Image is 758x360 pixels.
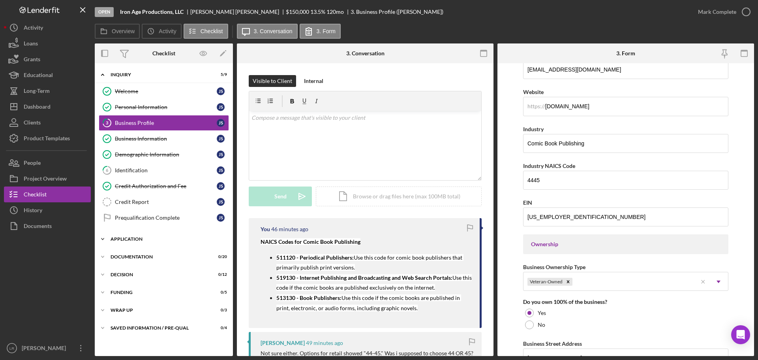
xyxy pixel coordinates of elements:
a: Loans [4,36,91,51]
div: J S [217,135,225,143]
div: Mark Complete [698,4,736,20]
div: Visible to Client [253,75,292,87]
div: J S [217,166,225,174]
button: Mark Complete [690,4,754,20]
div: Educational [24,67,53,85]
label: No [538,322,545,328]
div: Prequalification Complete [115,215,217,221]
a: Demographic InformationJS [99,147,229,162]
div: Internal [304,75,323,87]
label: 3. Conversation [254,28,293,34]
div: Activity [24,20,43,38]
button: Activity [142,24,181,39]
b: Iron Age Productions, LLC [120,9,184,15]
div: Saved Information / Pre-Qual [111,326,207,330]
button: Product Templates [4,130,91,146]
label: Activity [159,28,176,34]
div: Funding [111,290,207,295]
div: Business Profile [115,120,217,126]
div: 0 / 12 [213,272,227,277]
label: Yes [538,310,546,316]
mark: 513130 - Book Publishers: [276,294,341,301]
div: Dashboard [24,99,51,117]
div: Credit Report [115,199,217,205]
div: Decision [111,272,207,277]
div: J S [217,198,225,206]
div: Ownership [531,241,720,247]
a: Personal InformationJS [99,99,229,115]
label: EIN [523,199,532,206]
button: Long-Term [4,83,91,99]
div: Demographic Information [115,151,217,158]
div: Checklist [24,187,47,204]
mark: 519130 - Internet Publishing and Broadcasting and Web Search Portals: [276,274,452,281]
div: Open [95,7,114,17]
mark: NAICS Codes for Comic Book Publishing [261,238,360,245]
div: 3. Form [616,50,635,57]
button: Documents [4,218,91,234]
div: Identification [115,167,217,173]
span: $150,000 [286,8,309,15]
label: Website [523,89,544,95]
tspan: 3 [106,120,108,125]
div: You [261,226,270,232]
div: J S [217,151,225,158]
div: J S [217,214,225,222]
div: 13.5 % [310,9,325,15]
div: 0 / 4 [213,326,227,330]
div: 3. Conversation [346,50,385,57]
div: Product Templates [24,130,70,148]
a: 3Business ProfileJS [99,115,229,131]
div: 5 / 9 [213,72,227,77]
button: Educational [4,67,91,83]
div: Clients [24,115,41,132]
div: Loans [24,36,38,53]
div: Documentation [111,254,207,259]
div: Remove Veteran-Owned [564,278,572,286]
button: Activity [4,20,91,36]
div: J S [217,87,225,95]
button: Clients [4,115,91,130]
div: Personal Information [115,104,217,110]
a: People [4,155,91,171]
label: Checklist [201,28,223,34]
div: Project Overview [24,171,67,188]
a: Credit Authorization and FeeJS [99,178,229,194]
div: Checklist [152,50,175,57]
button: Checklist [4,187,91,202]
button: Grants [4,51,91,67]
button: 3. Form [300,24,341,39]
div: Long-Term [24,83,50,101]
div: History [24,202,42,220]
div: Do you own 100% of the business? [523,299,728,305]
a: Dashboard [4,99,91,115]
div: J S [217,103,225,111]
div: [PERSON_NAME] [PERSON_NAME] [190,9,286,15]
div: Open Intercom Messenger [731,325,750,344]
button: Send [249,187,312,206]
a: WelcomeJS [99,83,229,99]
text: LR [9,346,14,351]
label: Industry [523,126,544,132]
div: Welcome [115,88,217,94]
button: History [4,202,91,218]
div: 0 / 5 [213,290,227,295]
button: Visible to Client [249,75,296,87]
label: Overview [112,28,135,34]
mark: Use this code for comic book publishers that primarily publish print versions. [276,254,463,271]
div: Documents [24,218,52,236]
div: 120 mo [326,9,344,15]
a: Project Overview [4,171,91,187]
mark: 511120 - Periodical Publishers: [276,254,354,261]
div: Inquiry [111,72,207,77]
div: Application [111,237,223,241]
tspan: 6 [106,168,109,173]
